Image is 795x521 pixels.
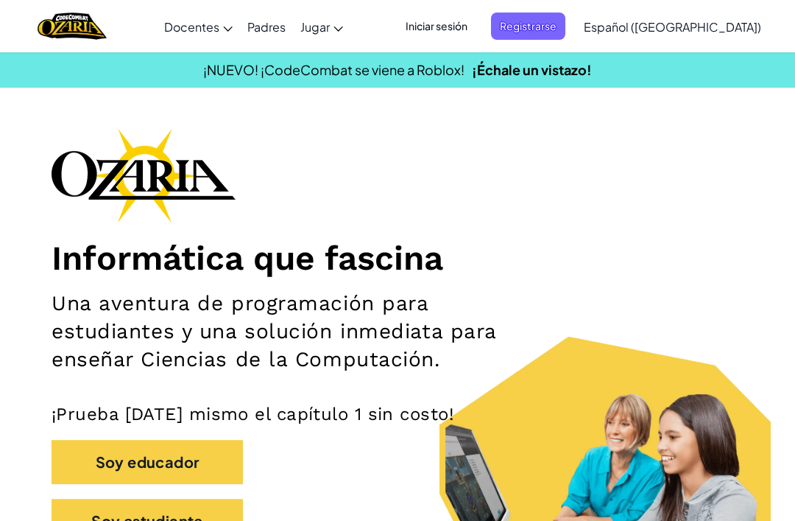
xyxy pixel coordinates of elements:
[293,7,350,46] a: Jugar
[397,13,476,40] button: Iniciar sesión
[300,19,330,35] span: Jugar
[584,19,761,35] span: Español ([GEOGRAPHIC_DATA])
[52,128,236,223] img: Ozaria branding logo
[52,403,743,425] p: ¡Prueba [DATE] mismo el capítulo 1 sin costo!
[157,7,240,46] a: Docentes
[52,290,515,374] h2: Una aventura de programación para estudiantes y una solución inmediata para enseñar Ciencias de l...
[491,13,565,40] button: Registrarse
[38,11,106,41] img: Home
[576,7,768,46] a: Español ([GEOGRAPHIC_DATA])
[240,7,293,46] a: Padres
[52,440,243,484] button: Soy educador
[52,237,743,279] h1: Informática que fascina
[38,11,106,41] a: Ozaria by CodeCombat logo
[203,61,464,78] span: ¡NUEVO! ¡CodeCombat se viene a Roblox!
[472,61,592,78] a: ¡Échale un vistazo!
[164,19,219,35] span: Docentes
